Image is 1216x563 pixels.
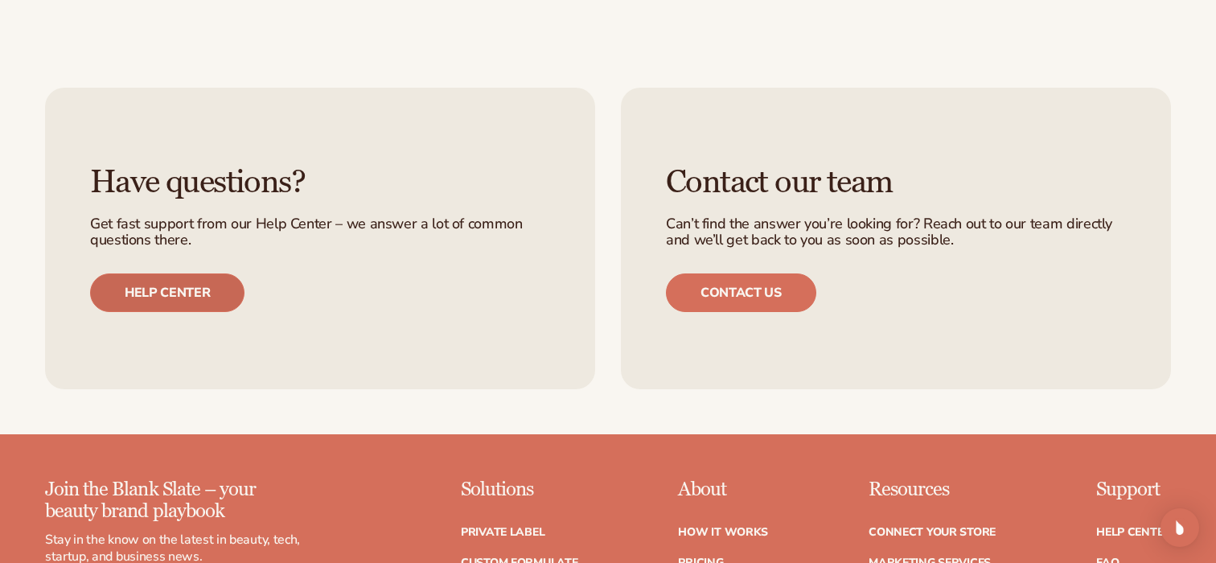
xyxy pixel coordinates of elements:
a: Help Center [1096,527,1171,538]
p: Join the Blank Slate – your beauty brand playbook [45,479,301,522]
p: Get fast support from our Help Center – we answer a lot of common questions there. [90,216,550,249]
a: How It Works [678,527,768,538]
h3: Have questions? [90,165,550,200]
h3: Contact our team [666,165,1126,200]
p: About [678,479,768,500]
a: Connect your store [869,527,996,538]
p: Support [1096,479,1171,500]
p: Solutions [461,479,578,500]
p: Resources [869,479,996,500]
a: Contact us [666,273,816,312]
a: Private label [461,527,544,538]
div: Open Intercom Messenger [1161,508,1199,547]
a: Help center [90,273,244,312]
p: Can’t find the answer you’re looking for? Reach out to our team directly and we’ll get back to yo... [666,216,1126,249]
